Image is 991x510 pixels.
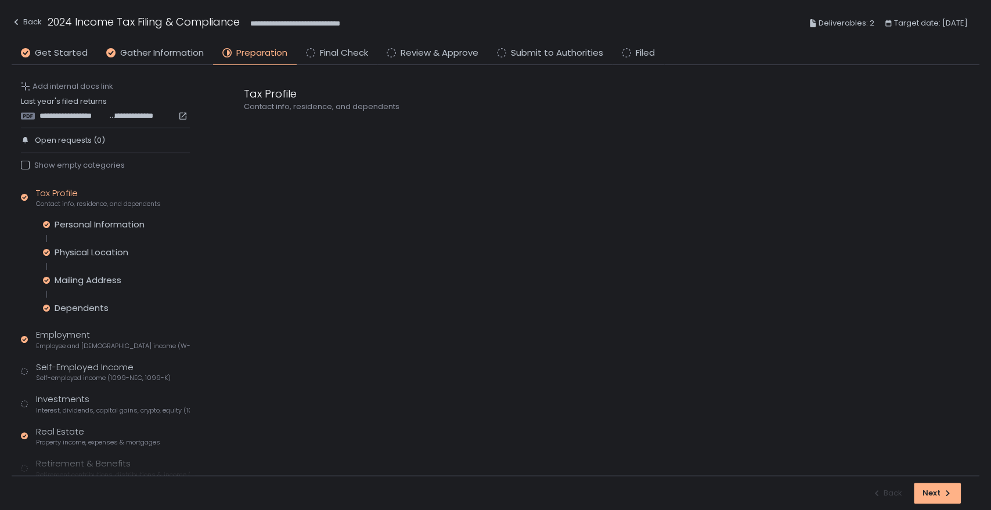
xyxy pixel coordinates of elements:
div: Mailing Address [55,274,121,286]
div: Retirement & Benefits [36,457,190,479]
div: Contact info, residence, and dependents [244,102,801,112]
div: Investments [36,393,190,415]
div: Back [12,15,42,29]
span: Review & Approve [401,46,478,60]
div: Physical Location [55,247,128,258]
span: Target date: [DATE] [894,16,968,30]
div: Last year's filed returns [21,96,190,121]
span: Deliverables: 2 [819,16,874,30]
span: Retirement contributions, distributions & income (1099-R, 5498) [36,471,190,479]
div: Tax Profile [36,187,161,209]
div: Employment [36,328,190,350]
button: Back [12,14,42,33]
div: Dependents [55,302,109,314]
span: Preparation [236,46,287,60]
div: Tax Profile [244,86,801,102]
span: Get Started [35,46,88,60]
div: Self-Employed Income [36,361,171,383]
span: Property income, expenses & mortgages [36,438,160,447]
span: Employee and [DEMOGRAPHIC_DATA] income (W-2s) [36,342,190,350]
h1: 2024 Income Tax Filing & Compliance [48,14,240,30]
span: Contact info, residence, and dependents [36,200,161,208]
span: Gather Information [120,46,204,60]
div: Next [922,488,952,498]
button: Add internal docs link [21,81,113,92]
span: Filed [636,46,655,60]
span: Submit to Authorities [511,46,603,60]
button: Next [914,483,961,504]
span: Open requests (0) [35,135,105,146]
span: Interest, dividends, capital gains, crypto, equity (1099s, K-1s) [36,406,190,415]
span: Self-employed income (1099-NEC, 1099-K) [36,374,171,382]
div: Real Estate [36,425,160,447]
div: Personal Information [55,219,145,230]
span: Final Check [320,46,368,60]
